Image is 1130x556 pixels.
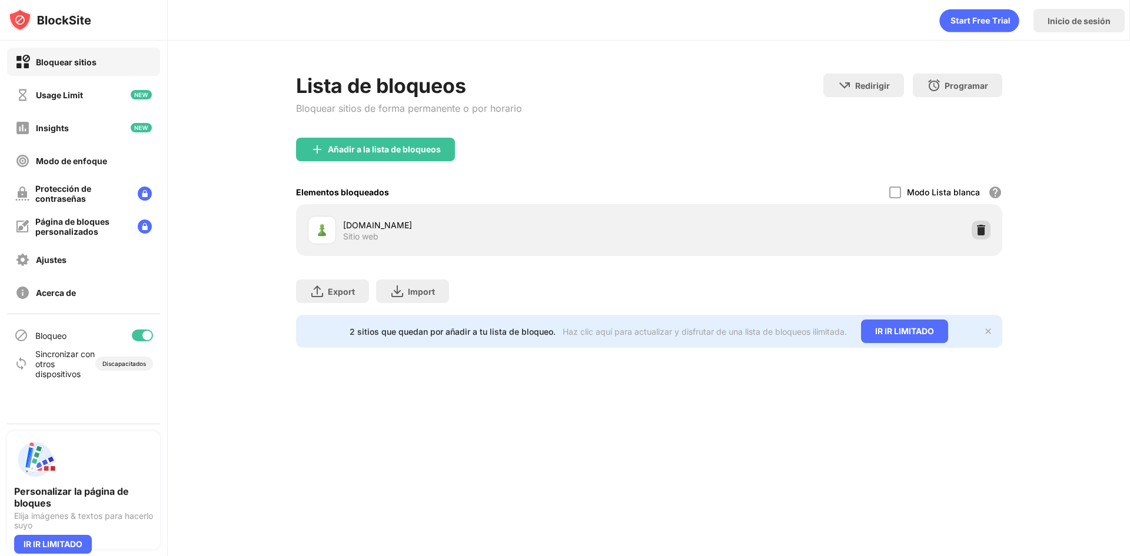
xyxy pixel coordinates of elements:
div: Bloquear sitios de forma permanente o por horario [296,102,522,114]
img: lock-menu.svg [138,187,152,201]
div: Ajustes [36,255,67,265]
div: Redirigir [855,81,890,91]
div: Programar [945,81,988,91]
div: Lista de bloqueos [296,74,522,98]
img: lock-menu.svg [138,219,152,234]
div: Bloquear sitios [36,57,97,67]
img: focus-off.svg [15,154,30,168]
img: blocking-icon.svg [14,328,28,342]
div: Modo Lista blanca [907,187,980,197]
div: Usage Limit [36,90,83,100]
img: password-protection-off.svg [15,187,29,201]
img: sync-icon.svg [14,357,28,371]
img: block-on.svg [15,55,30,69]
div: IR IR LIMITADO [14,535,92,554]
img: logo-blocksite.svg [8,8,91,32]
img: insights-off.svg [15,121,30,135]
img: settings-off.svg [15,252,30,267]
div: Bloqueo [35,331,67,341]
div: Personalizar la página de bloques [14,485,153,509]
img: about-off.svg [15,285,30,300]
div: Sitio web [343,231,378,242]
img: x-button.svg [983,327,993,336]
div: IR IR LIMITADO [861,319,948,343]
div: Añadir a la lista de bloqueos [328,145,441,154]
div: Acerca de [36,288,76,298]
div: Import [408,287,435,297]
div: [DOMAIN_NAME] [343,219,649,231]
div: Sincronizar con otros dispositivos [35,349,95,379]
div: Protección de contraseñas [35,184,128,204]
img: time-usage-off.svg [15,88,30,102]
div: animation [939,9,1019,32]
div: Discapacitados [102,360,146,367]
div: Modo de enfoque [36,156,107,166]
div: Elija imágenes & textos para hacerlo suyo [14,511,153,530]
img: new-icon.svg [131,90,152,99]
img: new-icon.svg [131,123,152,132]
div: Export [328,287,355,297]
div: 2 sitios que quedan por añadir a tu lista de bloqueo. [350,327,556,337]
img: favicons [315,223,329,237]
div: Insights [36,123,69,133]
div: Inicio de sesión [1048,16,1111,26]
img: customize-block-page-off.svg [15,219,29,234]
img: push-custom-page.svg [14,438,56,481]
div: Haz clic aquí para actualizar y disfrutar de una lista de bloqueos ilimitada. [563,327,847,337]
div: Página de bloques personalizados [35,217,128,237]
div: Elementos bloqueados [296,187,389,197]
